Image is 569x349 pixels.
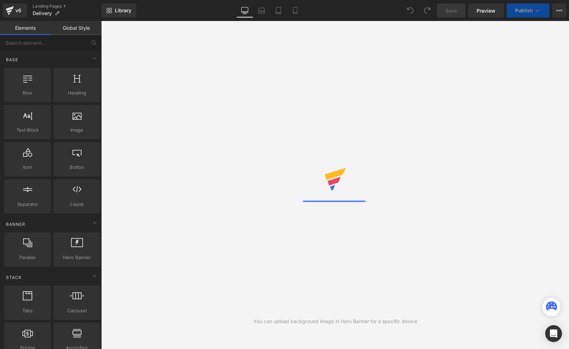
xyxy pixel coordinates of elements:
span: Tabs [6,307,49,314]
button: Undo [403,4,417,18]
button: Redo [420,4,434,18]
div: Open Intercom Messenger [545,325,562,342]
span: Stack [5,274,22,281]
a: Landing Pages [33,4,102,9]
span: Carousel [56,307,98,314]
div: v6 [14,6,23,15]
a: v6 [3,4,27,18]
span: Parallax [6,254,49,261]
span: Button [56,163,98,171]
div: You can upload background image in Hero Banner for a specific device [254,317,417,325]
a: Desktop [236,4,253,18]
span: Hero Banner [56,254,98,261]
span: Separator [6,201,49,208]
a: Global Style [51,21,102,35]
span: Publish [515,8,533,13]
a: Laptop [253,4,270,18]
span: Base [5,56,19,63]
span: Liquid [56,201,98,208]
span: Row [6,89,49,97]
span: Banner [5,221,26,228]
span: Icon [6,163,49,171]
a: Tablet [270,4,287,18]
a: Mobile [287,4,304,18]
a: Preview [468,4,504,18]
span: Text Block [6,126,49,134]
span: Preview [477,7,495,14]
a: New Library [102,4,136,18]
span: Heading [56,89,98,97]
span: Save [445,7,457,14]
span: Delivery [33,11,52,16]
button: More [552,4,566,18]
button: Publish [507,4,549,18]
span: Image [56,126,98,134]
span: Library [115,7,131,14]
